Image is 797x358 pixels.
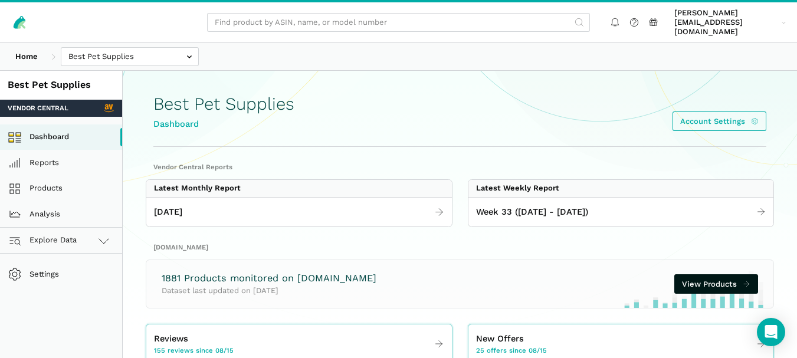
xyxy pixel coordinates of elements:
span: Vendor Central [8,103,68,113]
span: New Offers [476,332,524,346]
div: Open Intercom Messenger [757,318,785,346]
h2: Vendor Central Reports [153,162,766,172]
div: Latest Monthly Report [154,183,241,193]
span: View Products [682,278,737,290]
a: View Products [674,274,758,294]
input: Find product by ASIN, name, or model number [207,13,590,32]
h1: Best Pet Supplies [153,94,294,114]
div: Latest Weekly Report [476,183,559,193]
a: Home [8,47,45,67]
a: [PERSON_NAME][EMAIL_ADDRESS][DOMAIN_NAME] [671,6,790,39]
span: 155 reviews since 08/15 [154,346,234,355]
a: Week 33 ([DATE] - [DATE]) [468,202,774,223]
span: Week 33 ([DATE] - [DATE]) [476,205,588,219]
span: Reviews [154,332,188,346]
span: [DATE] [154,205,182,219]
input: Best Pet Supplies [61,47,199,67]
a: Account Settings [673,111,766,131]
span: Explore Data [12,234,77,248]
div: Dashboard [153,117,294,131]
h3: 1881 Products monitored on [DOMAIN_NAME] [162,272,376,285]
div: Best Pet Supplies [8,78,114,92]
a: [DATE] [146,202,452,223]
p: Dataset last updated on [DATE] [162,285,376,297]
span: [PERSON_NAME][EMAIL_ADDRESS][DOMAIN_NAME] [674,8,778,37]
h2: [DOMAIN_NAME] [153,242,766,252]
span: 25 offers since 08/15 [476,346,547,355]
